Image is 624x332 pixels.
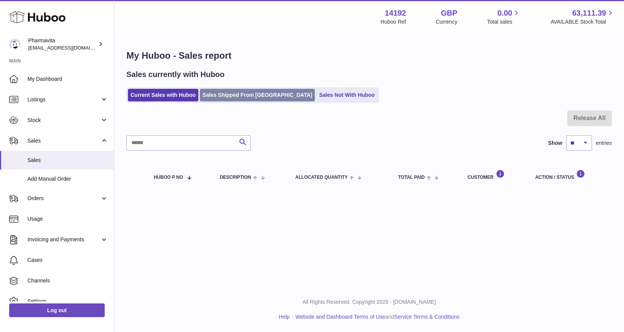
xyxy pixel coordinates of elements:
a: 0.00 Total sales [487,8,521,26]
span: Channels [27,277,108,284]
div: Action / Status [535,170,604,180]
span: Add Manual Order [27,175,108,183]
span: Sales [27,157,108,164]
h1: My Huboo - Sales report [126,50,612,62]
a: Help [279,314,290,320]
span: entries [596,140,612,147]
li: and [293,313,460,321]
h2: Sales currently with Huboo [126,69,225,80]
img: matt.simic@pharmavita.uk [9,38,21,50]
span: Total sales [487,18,521,26]
span: ALLOCATED Quantity [295,175,348,180]
span: Usage [27,215,108,223]
a: Sales Shipped From [GEOGRAPHIC_DATA] [200,89,315,101]
a: Service Terms & Conditions [394,314,460,320]
span: Orders [27,195,100,202]
a: 63,111.39 AVAILABLE Stock Total [551,8,615,26]
span: Invoicing and Payments [27,236,100,243]
label: Show [548,140,562,147]
a: Current Sales with Huboo [128,89,198,101]
span: AVAILABLE Stock Total [551,18,615,26]
div: Customer [468,170,520,180]
span: Description [220,175,251,180]
p: All Rights Reserved. Copyright 2025 - [DOMAIN_NAME] [120,298,618,306]
div: Currency [436,18,458,26]
span: Cases [27,257,108,264]
span: My Dashboard [27,75,108,83]
span: Total paid [398,175,425,180]
a: Sales Not With Huboo [316,89,377,101]
span: Listings [27,96,100,103]
span: 63,111.39 [572,8,606,18]
div: Pharmavita [28,37,97,51]
a: Log out [9,303,105,317]
a: Website and Dashboard Terms of Use [295,314,385,320]
strong: 14192 [385,8,406,18]
span: [EMAIL_ADDRESS][DOMAIN_NAME] [28,45,112,51]
span: Sales [27,137,100,144]
span: 0.00 [498,8,512,18]
span: Settings [27,298,108,305]
span: Stock [27,117,100,124]
strong: GBP [441,8,457,18]
div: Huboo Ref [381,18,406,26]
span: Huboo P no [154,175,183,180]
